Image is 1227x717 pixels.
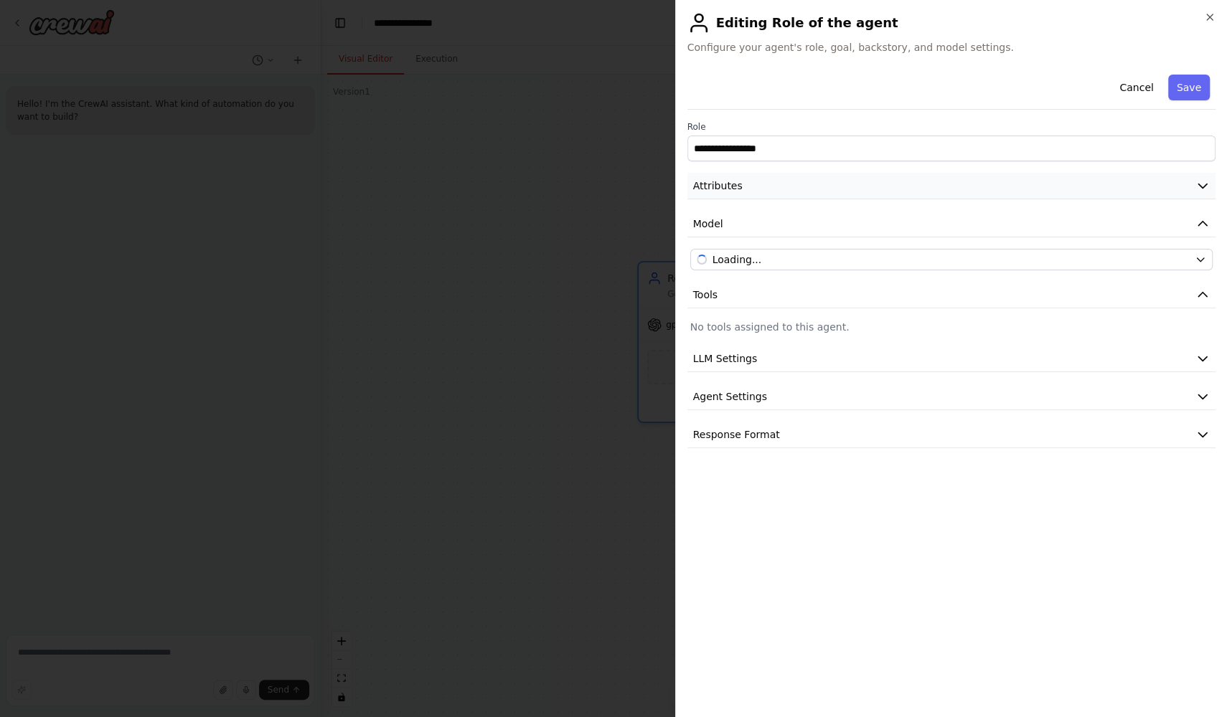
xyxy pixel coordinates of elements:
[693,389,767,404] span: Agent Settings
[687,173,1216,199] button: Attributes
[693,179,743,193] span: Attributes
[687,121,1216,133] label: Role
[687,40,1216,54] span: Configure your agent's role, goal, backstory, and model settings.
[687,346,1216,372] button: LLM Settings
[687,211,1216,237] button: Model
[693,288,718,302] span: Tools
[690,249,1213,270] button: Loading...
[687,384,1216,410] button: Agent Settings
[687,11,1216,34] h2: Editing Role of the agent
[687,422,1216,448] button: Response Format
[687,282,1216,308] button: Tools
[693,351,758,366] span: LLM Settings
[693,427,780,442] span: Response Format
[713,252,762,267] span: openai/gpt-4o-mini
[1168,75,1210,100] button: Save
[690,320,1213,334] p: No tools assigned to this agent.
[1111,75,1162,100] button: Cancel
[693,217,723,231] span: Model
